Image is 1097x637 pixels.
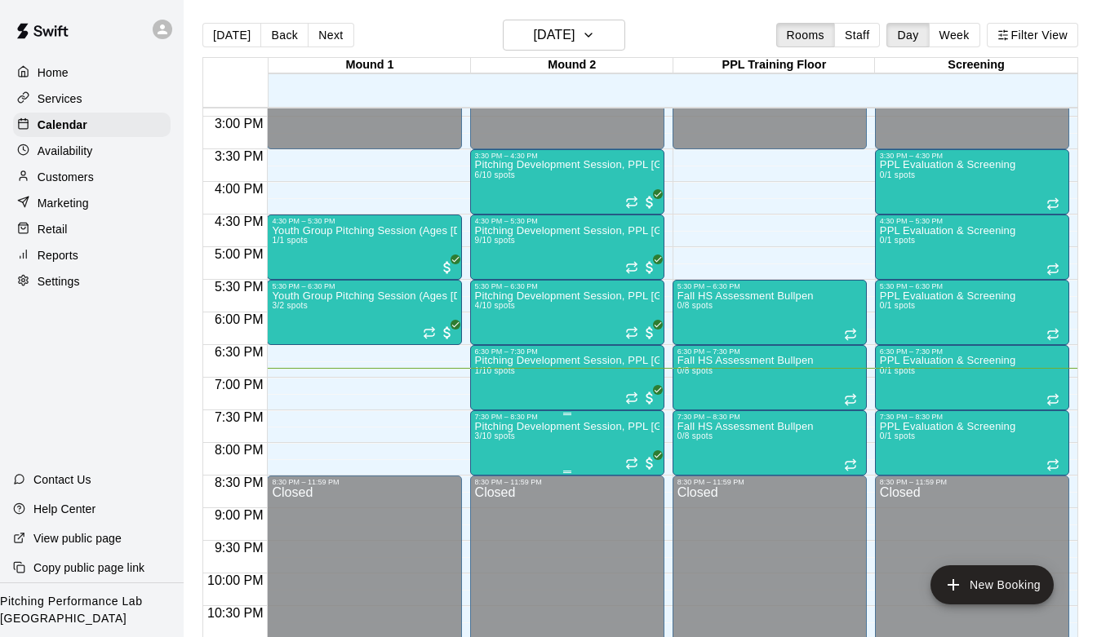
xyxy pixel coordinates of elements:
span: 0/1 spots filled [880,366,916,375]
span: 1/10 spots filled [475,366,515,375]
div: 5:30 PM – 6:30 PM [677,282,862,290]
div: 7:30 PM – 8:30 PM [677,413,862,421]
div: 6:30 PM – 7:30 PM [475,347,660,356]
span: 0/8 spots filled [677,431,713,440]
div: 6:30 PM – 7:30 PM: Pitching Development Session, PPL Louisville (Ages 13+) [470,345,664,410]
span: 9:00 PM [211,508,268,522]
div: 6:30 PM – 7:30 PM [880,347,1064,356]
a: Retail [13,217,171,241]
span: Recurring event [844,393,857,406]
a: Reports [13,243,171,268]
div: Marketing [13,191,171,215]
span: All customers have paid [642,259,658,276]
span: Recurring event [625,391,638,405]
div: 3:30 PM – 4:30 PM [880,152,1064,160]
p: Help Center [33,501,95,517]
div: 7:30 PM – 8:30 PM: PPL Evaluation & Screening [875,410,1069,476]
a: Availability [13,139,171,163]
div: 7:30 PM – 8:30 PM [880,413,1064,421]
span: 9:30 PM [211,541,268,555]
span: 7:00 PM [211,378,268,391]
span: 9/10 spots filled [475,236,515,245]
div: 8:30 PM – 11:59 PM [475,478,660,486]
span: 10:00 PM [203,573,267,587]
button: [DATE] [503,20,625,51]
div: 4:30 PM – 5:30 PM [880,217,1064,225]
a: Calendar [13,113,171,137]
span: 0/8 spots filled [677,366,713,375]
span: 6/10 spots filled [475,170,515,179]
span: Recurring event [1046,263,1059,276]
p: Contact Us [33,471,91,488]
span: Recurring event [1046,197,1059,210]
button: Back [260,23,309,47]
div: Settings [13,269,171,294]
div: 8:30 PM – 11:59 PM [272,478,456,486]
p: Reports [38,247,78,263]
span: 3:00 PM [211,117,268,130]
div: Mound 2 [471,58,673,73]
span: 4:00 PM [211,182,268,196]
button: Day [886,23,929,47]
span: Recurring event [625,457,638,470]
span: Recurring event [844,458,857,471]
span: All customers have paid [642,455,658,471]
a: Customers [13,165,171,189]
span: 5:00 PM [211,247,268,261]
button: Next [308,23,353,47]
div: 3:30 PM – 4:30 PM [475,152,660,160]
span: 6:30 PM [211,345,268,359]
div: 7:30 PM – 8:30 PM [475,413,660,421]
span: 4/10 spots filled [475,301,515,310]
button: Week [929,23,980,47]
div: 5:30 PM – 6:30 PM [475,282,660,290]
div: PPL Training Floor [673,58,876,73]
span: All customers have paid [642,325,658,341]
span: All customers have paid [642,390,658,406]
span: Recurring event [1046,393,1059,406]
h6: [DATE] [533,24,575,46]
span: 0/8 spots filled [677,301,713,310]
div: 4:30 PM – 5:30 PM [475,217,660,225]
a: Home [13,60,171,85]
span: Recurring event [844,328,857,341]
div: 4:30 PM – 5:30 PM: PPL Evaluation & Screening [875,215,1069,280]
span: 3/10 spots filled [475,431,515,440]
span: 1/1 spots filled [272,236,308,245]
div: 6:30 PM – 7:30 PM [677,347,862,356]
span: 0/1 spots filled [880,431,916,440]
p: Availability [38,143,93,159]
span: 6:00 PM [211,312,268,326]
span: 8:00 PM [211,443,268,457]
span: All customers have paid [642,194,658,210]
div: 6:30 PM – 7:30 PM: PPL Evaluation & Screening [875,345,1069,410]
div: 4:30 PM – 5:30 PM: Youth Group Pitching Session (Ages 12 and Under) [267,215,461,280]
p: Calendar [38,117,87,133]
button: Staff [834,23,881,47]
a: Services [13,86,171,111]
button: Filter View [987,23,1078,47]
div: 4:30 PM – 5:30 PM: Pitching Development Session, PPL Louisville (Ages 13+) [470,215,664,280]
div: 4:30 PM – 5:30 PM [272,217,456,225]
div: 8:30 PM – 11:59 PM [880,478,1064,486]
div: Mound 1 [269,58,471,73]
div: 5:30 PM – 6:30 PM: Pitching Development Session, PPL Louisville (Ages 13+) [470,280,664,345]
p: Services [38,91,82,107]
span: 0/1 spots filled [880,301,916,310]
button: Rooms [776,23,835,47]
span: 4:30 PM [211,215,268,228]
div: 7:30 PM – 8:30 PM: Pitching Development Session, PPL Louisville (Ages 13+) [470,410,664,476]
span: 8:30 PM [211,476,268,489]
span: All customers have paid [439,259,455,276]
span: 0/1 spots filled [880,236,916,245]
div: 8:30 PM – 11:59 PM [677,478,862,486]
span: 5:30 PM [211,280,268,294]
p: Home [38,64,69,81]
